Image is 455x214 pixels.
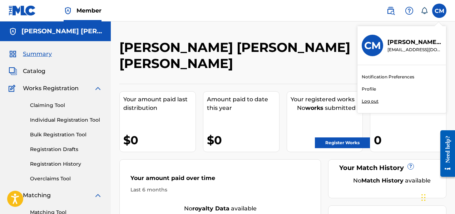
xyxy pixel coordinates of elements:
[421,7,428,14] div: Notifications
[402,4,416,18] div: Help
[207,132,279,148] div: $0
[9,67,45,76] a: CatalogCatalog
[23,191,51,200] span: Matching
[384,4,398,18] a: Public Search
[30,175,102,183] a: Overclaims Tool
[9,50,17,58] img: Summary
[30,116,102,124] a: Individual Registration Tool
[419,180,455,214] iframe: Chat Widget
[362,98,379,104] p: Log out
[305,104,323,111] strong: works
[30,160,102,168] a: Registration History
[337,163,437,173] div: Your Match History
[9,67,17,76] img: Catalog
[432,4,446,18] div: User Menu
[207,95,279,112] div: Amount paid to date this year
[9,50,52,58] a: SummarySummary
[123,132,196,148] div: $0
[30,131,102,138] a: Bulk Registration Tool
[421,187,426,208] div: Arrastar
[364,39,381,52] h3: CM
[346,176,437,185] div: No available
[387,38,442,47] p: Claudio Marques
[130,174,310,186] div: Your amount paid over time
[64,6,72,15] img: Top Rightsholder
[361,177,404,184] strong: Match History
[405,6,414,15] img: help
[192,205,229,212] strong: royalty data
[23,84,79,93] span: Works Registration
[9,84,18,93] img: Works Registration
[23,67,45,76] span: Catalog
[362,74,414,80] a: Notification Preferences
[9,27,17,36] img: Accounts
[21,27,102,35] h5: Claudio Jorge Silva Marques
[9,5,36,16] img: MLC Logo
[130,186,310,194] div: Last 6 months
[386,6,395,15] img: search
[374,132,446,148] div: 0
[419,180,455,214] div: Widget de chat
[119,39,371,72] h2: [PERSON_NAME] [PERSON_NAME] [PERSON_NAME]
[315,137,370,148] a: Register Works
[76,6,102,15] span: Member
[291,95,363,104] div: Your registered works
[362,86,376,92] a: Profile
[123,95,196,112] div: Your amount paid last distribution
[23,50,52,58] span: Summary
[30,146,102,153] a: Registration Drafts
[408,164,414,169] span: ?
[9,191,18,200] img: Matching
[435,125,455,183] iframe: Resource Center
[30,102,102,109] a: Claiming Tool
[387,47,442,53] p: thejazzhhopcooker3000@gmail.com
[291,104,363,112] div: No submitted
[94,191,102,200] img: expand
[120,204,321,213] div: No available
[94,84,102,93] img: expand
